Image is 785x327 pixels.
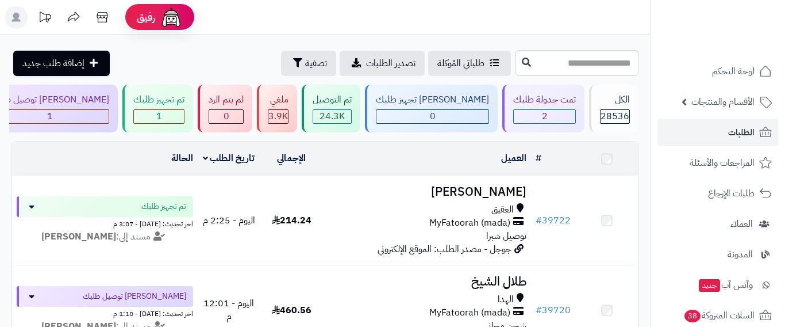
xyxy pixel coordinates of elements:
[699,279,720,292] span: جديد
[195,85,255,132] a: لم يتم الرد 0
[268,109,288,123] span: 3.9K
[657,210,778,238] a: العملاء
[513,93,576,107] div: تمت جدولة طلبك
[313,93,352,107] div: تم التوصيل
[133,93,184,107] div: تم تجهيز طلبك
[657,180,778,207] a: طلبات الإرجاع
[536,151,541,165] a: #
[305,56,327,70] span: تصفية
[698,277,753,293] span: وآتس آب
[281,51,336,76] button: تصفية
[657,271,778,299] a: وآتس آبجديد
[728,246,753,263] span: المدونة
[500,85,587,132] a: تمت جدولة طلبك 2
[209,110,243,123] div: 0
[17,307,193,319] div: اخر تحديث: [DATE] - 1:10 م
[327,275,526,288] h3: طلال الشيخ
[430,109,436,123] span: 0
[707,10,774,34] img: logo-2.png
[712,63,755,79] span: لوحة التحكم
[8,230,202,244] div: مسند إلى:
[601,109,629,123] span: 28536
[141,201,186,212] span: تم تجهيز طلبك
[30,6,59,32] a: تحديثات المنصة
[277,151,306,165] a: الإجمالي
[428,51,511,76] a: طلباتي المُوكلة
[708,185,755,201] span: طلبات الإرجاع
[137,10,155,24] span: رفيق
[378,242,511,256] span: جوجل - مصدر الطلب: الموقع الإلكتروني
[491,203,514,216] span: العقيق
[730,216,753,232] span: العملاء
[657,58,778,85] a: لوحة التحكم
[437,56,484,70] span: طلباتي المُوكلة
[203,214,255,227] span: اليوم - 2:25 م
[209,93,244,107] div: لم يتم الرد
[17,217,193,229] div: اخر تحديث: [DATE] - 3:07 م
[691,94,755,110] span: الأقسام والمنتجات
[486,229,526,243] span: توصيل شبرا
[47,109,53,123] span: 1
[501,151,526,165] a: العميل
[429,216,510,230] span: MyFatoorah (mada)
[22,56,84,70] span: إضافة طلب جديد
[366,56,415,70] span: تصدير الطلبات
[536,214,571,227] a: #39722
[340,51,425,76] a: تصدير الطلبات
[41,230,116,244] strong: [PERSON_NAME]
[690,155,755,171] span: المراجعات والأسئلة
[203,151,255,165] a: تاريخ الطلب
[320,109,345,123] span: 24.3K
[327,185,526,199] h3: [PERSON_NAME]
[657,149,778,177] a: المراجعات والأسئلة
[587,85,641,132] a: الكل28536
[514,110,575,123] div: 2
[429,306,510,320] span: MyFatoorah (mada)
[683,307,755,324] span: السلات المتروكة
[657,119,778,146] a: الطلبات
[255,85,299,132] a: ملغي 3.9K
[224,109,229,123] span: 0
[272,214,311,227] span: 214.24
[498,293,514,306] span: الهدا
[684,309,702,323] span: 38
[376,110,488,123] div: 0
[313,110,351,123] div: 24275
[156,109,162,123] span: 1
[376,93,489,107] div: [PERSON_NAME] تجهيز طلبك
[13,51,110,76] a: إضافة طلب جديد
[160,6,183,29] img: ai-face.png
[363,85,500,132] a: [PERSON_NAME] تجهيز طلبك 0
[299,85,363,132] a: تم التوصيل 24.3K
[120,85,195,132] a: تم تجهيز طلبك 1
[268,93,288,107] div: ملغي
[272,303,311,317] span: 460.56
[171,151,193,165] a: الحالة
[134,110,184,123] div: 1
[600,93,630,107] div: الكل
[728,124,755,140] span: الطلبات
[657,241,778,268] a: المدونة
[83,291,186,302] span: [PERSON_NAME] توصيل طلبك
[268,110,288,123] div: 3880
[536,303,542,317] span: #
[542,109,548,123] span: 2
[203,296,254,324] span: اليوم - 12:01 م
[536,214,542,227] span: #
[536,303,571,317] a: #39720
